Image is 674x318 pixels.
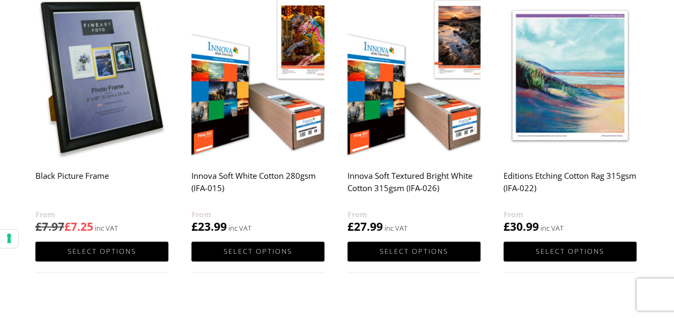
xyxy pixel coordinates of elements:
[35,219,42,234] span: £
[35,241,168,261] a: Select options for “Black Picture Frame”
[347,241,480,261] a: Select options for “Innova Soft Textured Bright White Cotton 315gsm (IFA-026)”
[503,219,510,234] span: £
[64,219,93,234] bdi: 7.25
[191,219,198,234] span: £
[35,219,64,234] bdi: 7.97
[347,165,480,208] h2: Innova Soft Textured Bright White Cotton 315gsm (IFA-026)
[347,219,354,234] span: £
[64,219,71,234] span: £
[347,219,383,234] bdi: 27.99
[35,165,168,208] h2: Black Picture Frame
[503,165,636,208] h2: Editions Etching Cotton Rag 315gsm (IFA-022)
[191,241,324,261] a: Select options for “Innova Soft White Cotton 280gsm (IFA-015)”
[191,219,227,234] bdi: 23.99
[503,219,539,234] bdi: 30.99
[191,165,324,208] h2: Innova Soft White Cotton 280gsm (IFA-015)
[503,241,636,261] a: Select options for “Editions Etching Cotton Rag 315gsm (IFA-022)”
